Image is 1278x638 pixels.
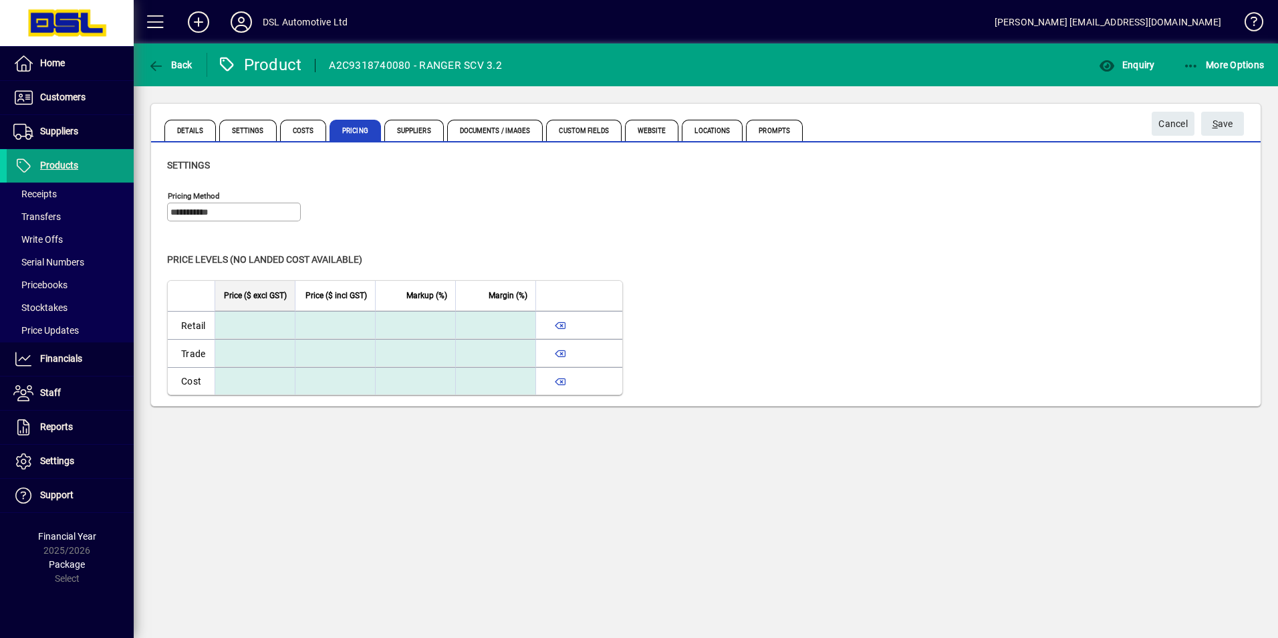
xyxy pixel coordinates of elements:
span: Reports [40,421,73,432]
div: [PERSON_NAME] [EMAIL_ADDRESS][DOMAIN_NAME] [995,11,1221,33]
span: Stocktakes [13,302,68,313]
span: Write Offs [13,234,63,245]
td: Cost [168,367,215,395]
span: Costs [280,120,327,141]
span: Customers [40,92,86,102]
a: Home [7,47,134,80]
button: More Options [1180,53,1268,77]
span: Locations [682,120,743,141]
span: Financial Year [38,531,96,542]
span: ave [1212,113,1233,135]
span: Enquiry [1099,60,1154,70]
span: S [1212,118,1218,129]
button: Enquiry [1096,53,1158,77]
a: Support [7,479,134,512]
button: Add [177,10,220,34]
span: Documents / Images [447,120,543,141]
span: Settings [40,455,74,466]
a: Staff [7,377,134,410]
a: Stocktakes [7,296,134,319]
a: Reports [7,411,134,444]
span: Markup (%) [406,288,447,303]
span: Margin (%) [489,288,527,303]
a: Financials [7,342,134,376]
span: Transfers [13,211,61,222]
td: Retail [168,311,215,339]
span: Settings [219,120,277,141]
span: More Options [1183,60,1265,70]
app-page-header-button: Back [134,53,207,77]
span: Staff [40,387,61,398]
div: A2C9318740080 - RANGER SCV 3.2 [329,55,502,76]
a: Serial Numbers [7,251,134,274]
span: Price ($ excl GST) [224,288,287,303]
span: Custom Fields [546,120,621,141]
span: Website [625,120,679,141]
a: Write Offs [7,228,134,251]
a: Transfers [7,205,134,228]
a: Receipts [7,183,134,205]
button: Cancel [1152,112,1194,136]
span: Prompts [746,120,803,141]
span: Support [40,490,74,500]
span: Cancel [1158,113,1188,135]
td: Trade [168,339,215,367]
span: Price levels (no landed cost available) [167,254,362,265]
a: Knowledge Base [1235,3,1261,46]
span: Price Updates [13,325,79,336]
span: Pricing [330,120,381,141]
span: Settings [167,160,210,171]
span: Suppliers [40,126,78,136]
span: Details [164,120,216,141]
span: Home [40,58,65,68]
a: Suppliers [7,115,134,148]
mat-label: Pricing method [168,191,220,201]
div: DSL Automotive Ltd [263,11,348,33]
span: Suppliers [384,120,444,141]
span: Receipts [13,189,57,199]
button: Back [144,53,196,77]
span: Serial Numbers [13,257,84,268]
span: Products [40,160,78,171]
span: Financials [40,353,82,364]
span: Pricebooks [13,280,68,290]
a: Settings [7,445,134,478]
span: Price ($ incl GST) [305,288,367,303]
button: Save [1201,112,1244,136]
span: Package [49,559,85,570]
div: Product [217,54,302,76]
a: Customers [7,81,134,114]
a: Price Updates [7,319,134,342]
button: Profile [220,10,263,34]
a: Pricebooks [7,274,134,296]
span: Back [148,60,193,70]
